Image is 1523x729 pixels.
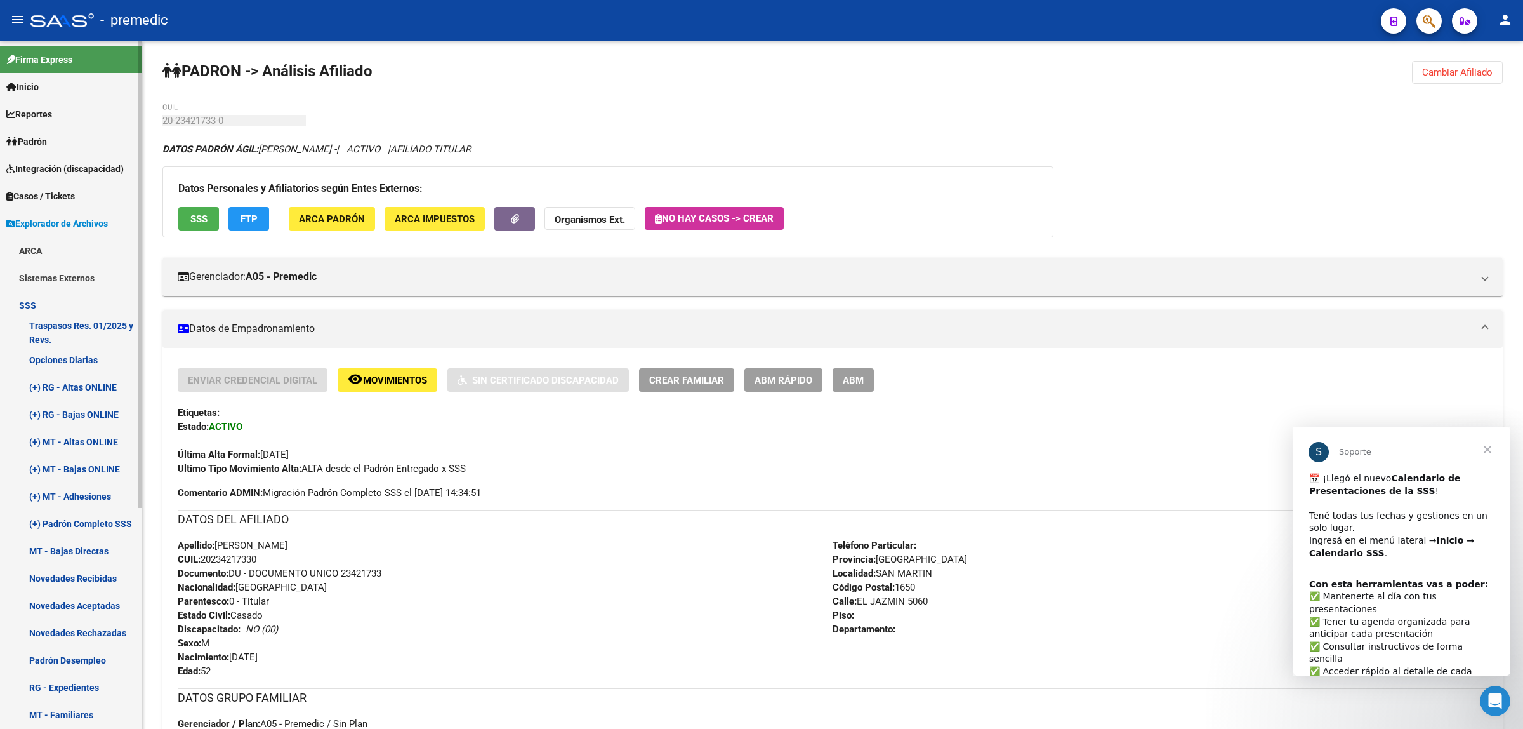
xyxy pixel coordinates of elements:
[833,368,874,392] button: ABM
[178,638,209,649] span: M
[178,554,256,565] span: 20234217330
[289,207,375,231] button: ARCA Padrón
[162,62,373,80] strong: PADRON -> Análisis Afiliado
[100,6,168,34] span: - premedic
[228,207,269,231] button: FTP
[6,162,124,176] span: Integración (discapacidad)
[744,368,822,392] button: ABM Rápido
[162,144,471,155] i: | ACTIVO |
[655,213,774,224] span: No hay casos -> Crear
[178,568,228,579] strong: Documento:
[178,270,1472,284] mat-panel-title: Gerenciador:
[241,213,258,225] span: FTP
[162,258,1503,296] mat-expansion-panel-header: Gerenciador:A05 - Premedic
[178,568,381,579] span: DU - DOCUMENTO UNICO 23421733
[833,582,895,593] strong: Código Postal:
[6,107,52,121] span: Reportes
[178,463,466,474] span: ALTA desde el Padrón Entregado x SSS
[178,610,230,621] strong: Estado Civil:
[246,270,317,284] strong: A05 - Premedic
[544,207,635,231] button: Organismos Ext.
[833,568,876,579] strong: Localidad:
[178,407,220,418] strong: Etiquetas:
[645,207,784,230] button: No hay casos -> Crear
[10,12,25,27] mat-icon: menu
[178,449,260,460] strong: Última Alta Formal:
[348,371,363,387] mat-icon: remove_red_eye
[833,596,857,607] strong: Calle:
[178,421,209,432] strong: Estado:
[833,624,895,635] strong: Departamento:
[843,375,864,386] span: ABM
[178,582,327,593] span: [GEOGRAPHIC_DATA]
[178,554,201,565] strong: CUIL:
[178,368,327,392] button: Enviar Credencial Digital
[178,486,481,500] span: Migración Padrón Completo SSS el [DATE] 14:34:51
[447,368,629,392] button: Sin Certificado Discapacidad
[162,144,258,155] strong: DATOS PADRÓN ÁGIL:
[338,368,437,392] button: Movimientos
[246,624,278,635] i: NO (00)
[390,144,471,155] span: AFILIADO TITULAR
[178,689,1487,707] h3: DATOS GRUPO FAMILIAR
[1480,686,1510,716] iframe: Intercom live chat
[833,610,854,621] strong: Piso:
[1412,61,1503,84] button: Cambiar Afiliado
[188,375,317,386] span: Enviar Credencial Digital
[178,665,201,677] strong: Edad:
[16,152,195,163] b: Con esta herramientas vas a poder:
[833,568,932,579] span: SAN MARTIN
[299,213,365,225] span: ARCA Padrón
[162,144,336,155] span: [PERSON_NAME] -
[178,463,301,474] strong: Ultimo Tipo Movimiento Alta:
[190,213,208,225] span: SSS
[178,652,229,663] strong: Nacimiento:
[385,207,485,231] button: ARCA Impuestos
[178,540,214,551] strong: Apellido:
[178,511,1487,528] h3: DATOS DEL AFILIADO
[16,152,201,301] div: ​✅ Mantenerte al día con tus presentaciones ✅ Tener tu agenda organizada para anticipar cada pres...
[833,540,916,551] strong: Teléfono Particular:
[6,80,39,94] span: Inicio
[178,180,1038,197] h3: Datos Personales y Afiliatorios según Entes Externos:
[178,652,258,663] span: [DATE]
[649,375,724,386] span: Crear Familiar
[178,207,219,231] button: SSS
[6,135,47,149] span: Padrón
[6,189,75,203] span: Casos / Tickets
[6,53,72,67] span: Firma Express
[555,214,625,225] strong: Organismos Ext.
[755,375,812,386] span: ABM Rápido
[178,487,263,498] strong: Comentario ADMIN:
[178,596,229,607] strong: Parentesco:
[6,217,108,231] span: Explorador de Archivos
[178,540,287,551] span: [PERSON_NAME]
[178,638,201,649] strong: Sexo:
[1293,427,1510,676] iframe: Intercom live chat mensaje
[1498,12,1513,27] mat-icon: person
[178,665,211,677] span: 52
[1422,67,1493,78] span: Cambiar Afiliado
[395,213,475,225] span: ARCA Impuestos
[178,610,263,621] span: Casado
[363,375,427,386] span: Movimientos
[472,375,619,386] span: Sin Certificado Discapacidad
[833,554,967,565] span: [GEOGRAPHIC_DATA]
[178,449,289,460] span: [DATE]
[178,582,235,593] strong: Nacionalidad:
[162,310,1503,348] mat-expansion-panel-header: Datos de Empadronamiento
[178,596,269,607] span: 0 - Titular
[178,624,241,635] strong: Discapacitado:
[833,596,928,607] span: EL JAZMIN 5060
[178,322,1472,336] mat-panel-title: Datos de Empadronamiento
[833,554,876,565] strong: Provincia:
[639,368,734,392] button: Crear Familiar
[833,582,915,593] span: 1650
[209,421,242,432] strong: ACTIVO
